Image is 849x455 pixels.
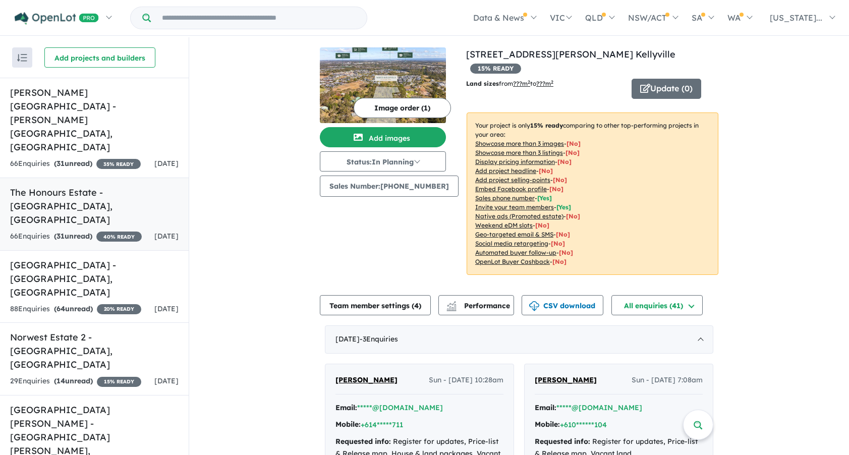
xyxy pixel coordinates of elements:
sup: 2 [551,79,553,85]
button: Sales Number:[PHONE_NUMBER] [320,176,459,197]
span: [ No ] [557,158,572,165]
u: Automated buyer follow-up [475,249,556,256]
img: sort.svg [17,54,27,62]
img: Openlot PRO Logo White [15,12,99,25]
u: ???m [536,80,553,87]
button: Team member settings (4) [320,295,431,315]
img: bar-chart.svg [446,304,457,311]
span: 4 [414,301,419,310]
span: 20 % READY [97,304,141,314]
u: OpenLot Buyer Cashback [475,258,550,265]
span: [ No ] [567,140,581,147]
u: Invite your team members [475,203,554,211]
span: [DATE] [154,159,179,168]
button: Add images [320,127,446,147]
span: [ No ] [539,167,553,175]
span: [ No ] [553,176,567,184]
span: [ No ] [549,185,563,193]
span: Sun - [DATE] 7:08am [632,374,703,386]
u: Sales phone number [475,194,535,202]
sup: 2 [528,79,530,85]
span: [No] [535,221,549,229]
h5: [PERSON_NAME][GEOGRAPHIC_DATA] - [PERSON_NAME][GEOGRAPHIC_DATA] , [GEOGRAPHIC_DATA] [10,86,179,154]
u: Add project selling-points [475,176,550,184]
span: [DATE] [154,376,179,385]
u: Geo-targeted email & SMS [475,231,553,238]
span: [No] [566,212,580,220]
u: Native ads (Promoted estate) [475,212,563,220]
span: 31 [56,232,65,241]
a: [PERSON_NAME] [335,374,398,386]
button: Image order (1) [354,98,451,118]
span: 31 [56,159,65,168]
b: 15 % ready [530,122,563,129]
u: Showcase more than 3 images [475,140,564,147]
button: CSV download [522,295,603,315]
u: Display pricing information [475,158,555,165]
span: 64 [56,304,65,313]
strong: ( unread) [54,232,92,241]
div: 66 Enquir ies [10,158,141,170]
u: Weekend eDM slots [475,221,533,229]
strong: Requested info: [535,437,590,446]
button: Performance [438,295,514,315]
button: Add projects and builders [44,47,155,68]
strong: Email: [535,403,556,412]
strong: ( unread) [54,376,93,385]
span: 14 [56,376,65,385]
strong: ( unread) [54,304,93,313]
p: Your project is only comparing to other top-performing projects in your area: - - - - - - - - - -... [467,112,718,275]
span: 15 % READY [470,64,521,74]
input: Try estate name, suburb, builder or developer [153,7,365,29]
div: 66 Enquir ies [10,231,142,243]
h5: [GEOGRAPHIC_DATA] - [GEOGRAPHIC_DATA] , [GEOGRAPHIC_DATA] [10,258,179,299]
img: download icon [529,301,539,311]
div: [DATE] [325,325,713,354]
span: [No] [551,240,565,247]
span: to [530,80,553,87]
span: [PERSON_NAME] [335,375,398,384]
a: [STREET_ADDRESS][PERSON_NAME] Kellyville [466,48,675,60]
u: Add project headline [475,167,536,175]
span: - 3 Enquir ies [360,334,398,344]
span: [DATE] [154,304,179,313]
span: 35 % READY [96,159,141,169]
span: [ Yes ] [537,194,552,202]
button: All enquiries (41) [611,295,703,315]
strong: Mobile: [535,420,560,429]
strong: ( unread) [54,159,92,168]
u: Embed Facebook profile [475,185,547,193]
button: Status:In Planning [320,151,446,172]
span: 40 % READY [96,232,142,242]
span: Sun - [DATE] 10:28am [429,374,503,386]
p: from [466,79,624,89]
img: line-chart.svg [447,301,456,307]
strong: Mobile: [335,420,361,429]
button: Update (0) [632,79,701,99]
h5: The Honours Estate - [GEOGRAPHIC_DATA] , [GEOGRAPHIC_DATA] [10,186,179,226]
u: Showcase more than 3 listings [475,149,563,156]
span: [PERSON_NAME] [535,375,597,384]
span: [No] [556,231,570,238]
strong: Email: [335,403,357,412]
span: Performance [448,301,510,310]
img: 67 Stringer Road - North Kellyville [320,47,446,123]
span: [ Yes ] [556,203,571,211]
a: [PERSON_NAME] [535,374,597,386]
span: 15 % READY [97,377,141,387]
u: ??? m [513,80,530,87]
b: Land sizes [466,80,499,87]
div: 29 Enquir ies [10,375,141,387]
span: [DATE] [154,232,179,241]
div: 88 Enquir ies [10,303,141,315]
strong: Requested info: [335,437,391,446]
span: [ No ] [565,149,580,156]
span: [US_STATE]... [770,13,822,23]
u: Social media retargeting [475,240,548,247]
span: [No] [552,258,567,265]
span: [No] [559,249,573,256]
h5: Norwest Estate 2 - [GEOGRAPHIC_DATA] , [GEOGRAPHIC_DATA] [10,330,179,371]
